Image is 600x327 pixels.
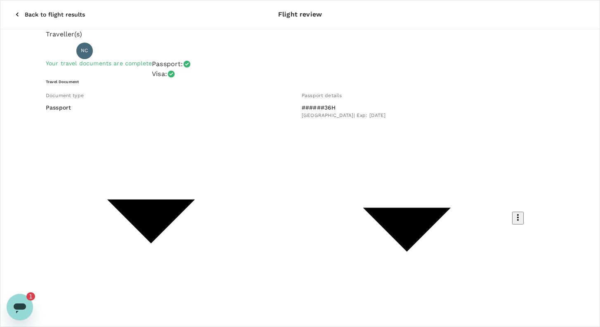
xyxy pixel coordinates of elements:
[46,47,73,55] p: Traveller 1 :
[46,79,554,84] h6: Travel Document
[46,60,152,67] span: Your travel documents are complete
[26,292,43,301] iframe: Number of unread messages
[3,4,97,25] button: Back to flight results
[46,103,256,112] p: Passport
[302,112,512,120] span: [GEOGRAPHIC_DATA] | Exp: [DATE]
[152,59,183,69] p: Passport :
[302,103,512,112] p: ######36H
[302,93,342,98] span: Passport details
[25,10,85,19] p: Back to flight results
[46,93,84,98] span: Document type
[96,46,210,56] p: [PERSON_NAME] [PERSON_NAME]
[46,29,554,39] p: Traveller(s)
[7,294,33,320] iframe: Button to launch messaging window, 1 unread message
[278,10,322,19] p: Flight review
[302,103,512,120] div: ######36H[GEOGRAPHIC_DATA]| Exp: [DATE]
[81,47,88,55] span: NC
[152,69,167,79] p: Visa :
